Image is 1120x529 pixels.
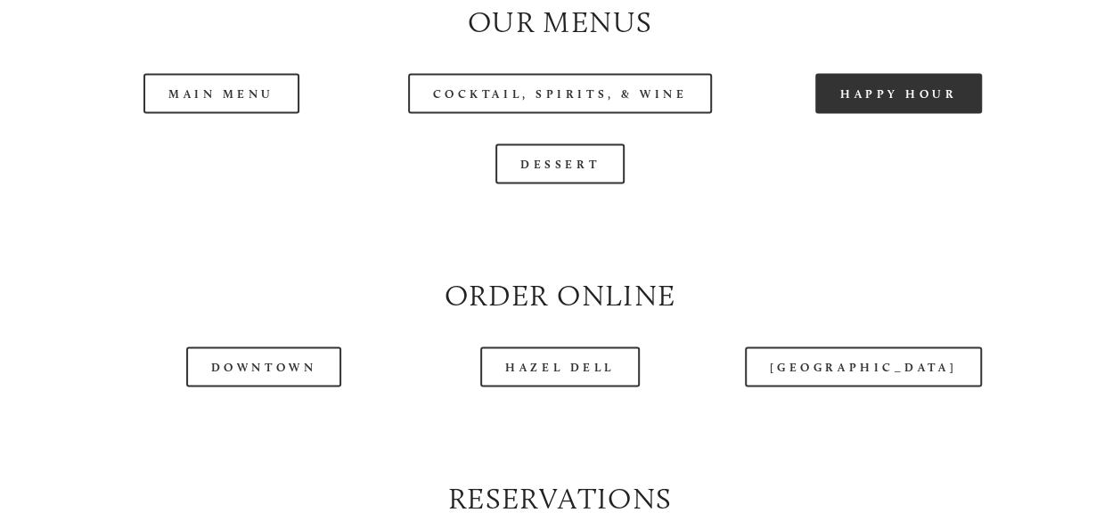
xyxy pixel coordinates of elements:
[67,478,1052,520] h2: Reservations
[495,144,625,184] a: Dessert
[67,275,1052,317] h2: Order Online
[480,347,640,387] a: Hazel Dell
[745,347,982,387] a: [GEOGRAPHIC_DATA]
[186,347,341,387] a: Downtown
